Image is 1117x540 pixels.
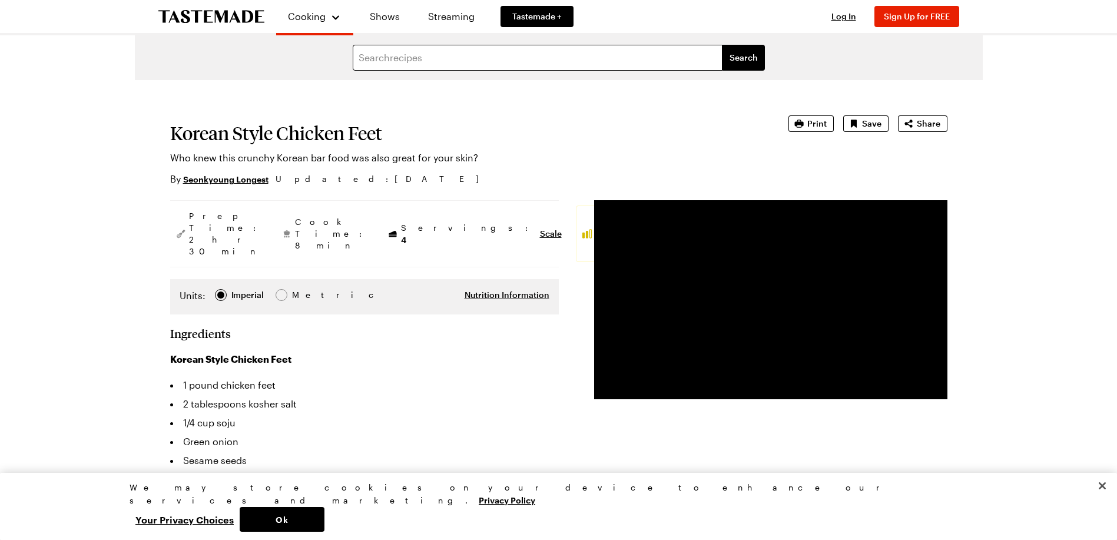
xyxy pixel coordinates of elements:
h1: Korean Style Chicken Feet [170,122,755,144]
span: Print [807,118,827,130]
div: Metric [292,289,317,302]
span: Sign Up for FREE [884,11,950,21]
button: Ok [240,507,324,532]
div: Imperial [231,289,264,302]
button: Log In [820,11,867,22]
p: Who knew this crunchy Korean bar food was also great for your skin? [170,151,755,165]
button: Close [1089,473,1115,499]
h3: Korean Style Chicken Feet [170,352,559,366]
button: Cooking [288,5,342,28]
span: Save [862,118,881,130]
span: Share [917,118,940,130]
p: By [170,172,269,186]
span: Prep Time: 2 hr 30 min [189,210,262,257]
a: seonkyoung longest [183,173,269,185]
li: 2 tablespoons kosher salt [170,395,559,413]
span: Servings: [401,222,534,246]
span: 4 [401,234,406,245]
span: Cooking [288,11,326,22]
span: Cook Time: 8 min [295,216,368,251]
div: Privacy [130,481,977,532]
video-js: Video Player [594,200,947,399]
button: Share [898,115,947,132]
a: More information about your privacy, opens in a new tab [479,494,535,505]
span: Tastemade + [512,11,562,22]
label: Units: [180,289,205,303]
button: Sign Up for FREE [874,6,959,27]
span: Metric [292,289,318,302]
li: Sesame seeds [170,451,559,470]
h2: Ingredients [170,326,231,340]
div: Imperial Metric [180,289,317,305]
li: 1/4 cup soju [170,413,559,432]
button: Print [788,115,834,132]
span: Imperial [231,289,265,302]
li: 1 pound chicken feet [170,376,559,395]
div: We may store cookies on your device to enhance our services and marketing. [130,481,977,507]
span: Updated : [DATE] [276,173,490,185]
button: Scale [540,228,562,240]
button: Nutrition Information [465,289,549,301]
a: To Tastemade Home Page [158,10,264,24]
button: filters [722,45,765,71]
span: Search [730,52,758,64]
li: Green onion [170,432,559,451]
span: Log In [831,11,856,21]
button: Your Privacy Choices [130,507,240,532]
li: Sesame oil [170,470,559,489]
button: Save recipe [843,115,889,132]
a: Tastemade + [501,6,574,27]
